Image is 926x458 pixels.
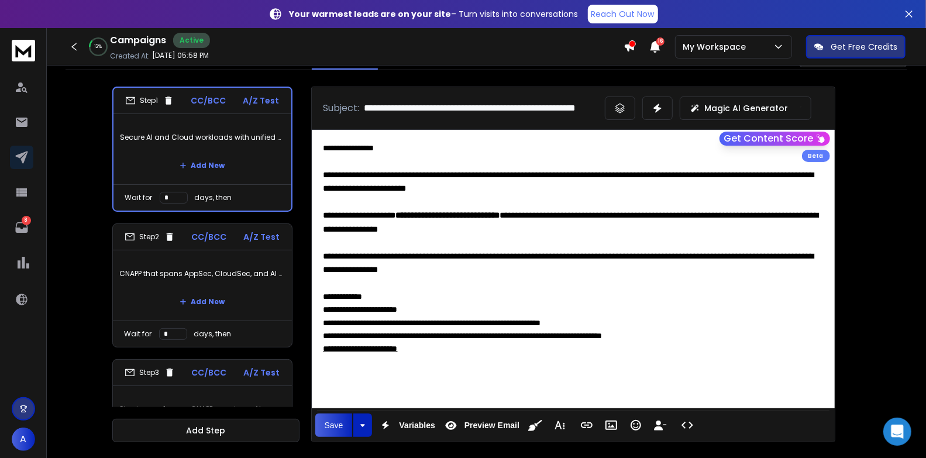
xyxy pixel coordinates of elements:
[10,216,33,239] a: 8
[121,121,284,154] p: Secure AI and Cloud workloads with unified Zero Trust CNAPP
[600,414,622,437] button: Insert Image (⌘P)
[95,43,102,50] p: 12 %
[173,33,210,48] div: Active
[806,35,906,58] button: Get Free Credits
[680,97,811,120] button: Magic AI Generator
[397,421,438,431] span: Variables
[194,329,232,339] p: days, then
[125,367,175,378] div: Step 3
[374,414,438,437] button: Variables
[112,419,300,442] button: Add Step
[591,8,655,20] p: Reach Out Now
[112,223,292,347] li: Step2CC/BCCA/Z TestCNAPP that spans AppSec, CloudSec, and AI SecurityAdd NewWait fordays, then
[125,193,153,202] p: Wait for
[125,232,175,242] div: Step 2
[120,393,285,426] p: Sharing our 1-page CNAPP overview + AI security video
[625,414,647,437] button: Emoticons
[720,132,830,146] button: Get Content Score
[192,367,227,378] p: CC/BCC
[125,95,174,106] div: Step 1
[656,37,665,46] span: 16
[110,51,150,61] p: Created At:
[195,193,232,202] p: days, then
[831,41,897,53] p: Get Free Credits
[110,33,166,47] h1: Campaigns
[290,8,452,20] strong: Your warmest leads are on your site
[588,5,658,23] a: Reach Out Now
[12,428,35,451] button: A
[676,414,698,437] button: Code View
[683,41,751,53] p: My Workspace
[170,290,235,314] button: Add New
[244,367,280,378] p: A/Z Test
[243,95,280,106] p: A/Z Test
[191,95,226,106] p: CC/BCC
[802,150,830,162] div: Beta
[152,51,209,60] p: [DATE] 05:58 PM
[12,40,35,61] img: logo
[883,418,911,446] div: Open Intercom Messenger
[462,421,522,431] span: Preview Email
[440,414,522,437] button: Preview Email
[244,231,280,243] p: A/Z Test
[549,414,571,437] button: More Text
[705,102,789,114] p: Magic AI Generator
[120,257,285,290] p: CNAPP that spans AppSec, CloudSec, and AI Security
[649,414,672,437] button: Insert Unsubscribe Link
[315,414,353,437] button: Save
[290,8,579,20] p: – Turn visits into conversations
[192,231,227,243] p: CC/BCC
[22,216,31,225] p: 8
[112,87,292,212] li: Step1CC/BCCA/Z TestSecure AI and Cloud workloads with unified Zero Trust CNAPPAdd NewWait fordays...
[576,414,598,437] button: Insert Link (⌘K)
[170,154,235,177] button: Add New
[524,414,546,437] button: Clean HTML
[323,101,360,115] p: Subject:
[125,329,152,339] p: Wait for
